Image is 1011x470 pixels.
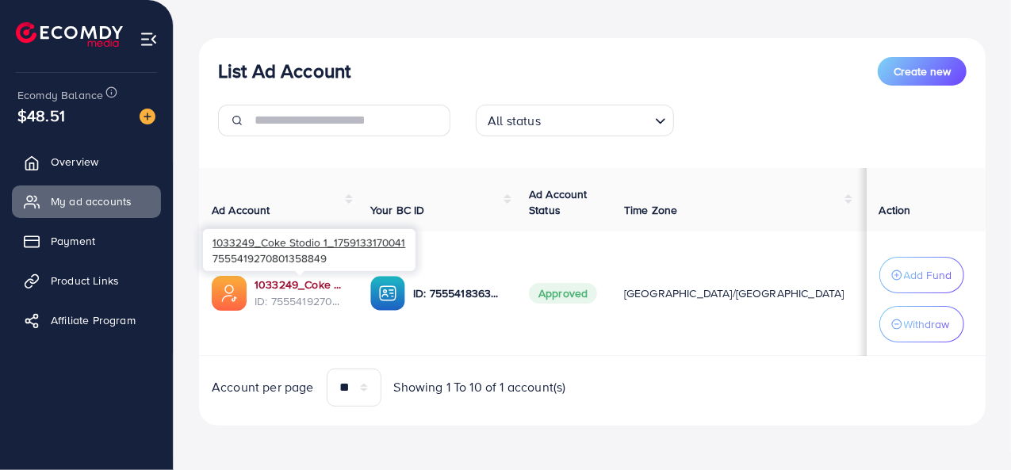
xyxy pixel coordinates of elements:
span: Ecomdy Balance [17,87,103,103]
iframe: Chat [944,399,999,458]
span: Payment [51,233,95,249]
span: All status [484,109,544,132]
span: Ad Account Status [529,186,588,218]
span: Action [879,202,911,218]
span: Affiliate Program [51,312,136,328]
p: Add Fund [904,266,952,285]
span: Overview [51,154,98,170]
a: My ad accounts [12,185,161,217]
img: ic-ads-acc.e4c84228.svg [212,276,247,311]
button: Withdraw [879,306,964,342]
span: Account per page [212,378,314,396]
span: Create new [894,63,951,79]
span: $48.51 [17,104,65,127]
span: Your BC ID [370,202,425,218]
a: Payment [12,225,161,257]
span: [GEOGRAPHIC_DATA]/[GEOGRAPHIC_DATA] [624,285,844,301]
img: menu [140,30,158,48]
a: Product Links [12,265,161,296]
span: ID: 7555419270801358849 [255,293,345,309]
p: ID: 7555418363737128967 [413,284,504,303]
button: Create new [878,57,967,86]
img: image [140,109,155,124]
img: logo [16,22,123,47]
span: 1033249_Coke Stodio 1_1759133170041 [213,235,405,250]
a: Affiliate Program [12,304,161,336]
span: Showing 1 To 10 of 1 account(s) [394,378,566,396]
span: Approved [529,283,597,304]
span: Time Zone [624,202,677,218]
p: Withdraw [904,315,950,334]
a: 1033249_Coke Stodio 1_1759133170041 [255,277,345,292]
span: Product Links [51,273,119,288]
div: Search for option [476,105,674,136]
input: Search for option [546,106,649,132]
span: Ad Account [212,202,270,218]
img: ic-ba-acc.ded83a64.svg [370,276,405,311]
h3: List Ad Account [218,59,350,82]
a: Overview [12,146,161,178]
div: 7555419270801358849 [203,229,416,271]
span: My ad accounts [51,193,132,209]
button: Add Fund [879,257,964,293]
